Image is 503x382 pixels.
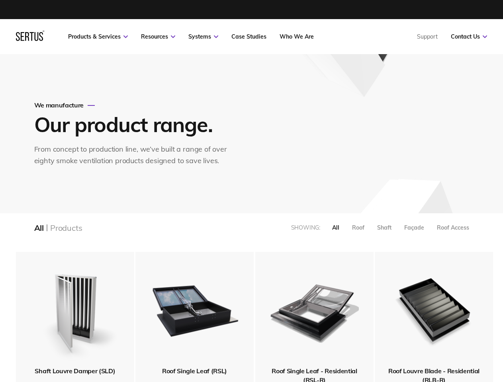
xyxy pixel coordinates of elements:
[231,33,266,40] a: Case Studies
[35,367,115,375] span: Shaft Louvre Damper (SLD)
[291,224,320,231] div: Showing:
[34,111,233,137] h1: Our product range.
[280,33,314,40] a: Who We Are
[404,224,424,231] div: Façade
[352,224,364,231] div: Roof
[50,223,82,233] div: Products
[451,33,487,40] a: Contact Us
[417,33,438,40] a: Support
[360,290,503,382] iframe: Chat Widget
[162,367,227,375] span: Roof Single Leaf (RSL)
[332,224,339,231] div: All
[141,33,175,40] a: Resources
[437,224,469,231] div: Roof Access
[34,101,235,109] div: We manufacture
[68,33,128,40] a: Products & Services
[34,144,235,167] div: From concept to production line, we’ve built a range of over eighty smoke ventilation products de...
[34,223,44,233] div: All
[188,33,218,40] a: Systems
[377,224,391,231] div: Shaft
